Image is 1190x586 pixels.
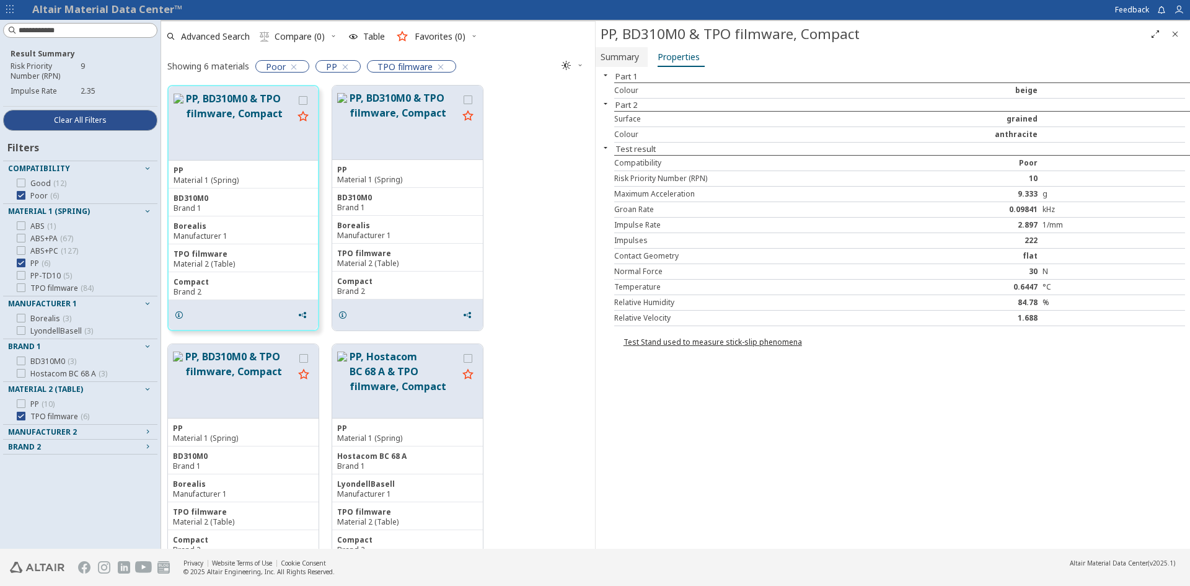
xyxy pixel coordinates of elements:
img: Material Type Image [337,93,347,103]
div: 222 [900,236,1042,246]
div: Impulse Rate [614,220,900,230]
div: PP [337,424,478,433]
button: Clear All Filters [3,110,157,131]
span: Borealis [30,314,71,324]
div: anthracite [900,130,1042,140]
div: Hostacom BC 68 A [337,451,478,461]
span: ABS+PA [30,234,73,244]
div: Manufacturer 1 [337,489,478,499]
div: 9.333 [900,189,1042,199]
div: Maximum Acceleration [614,189,900,199]
p: Result Summary [11,48,150,59]
span: Compare (0) [275,32,325,41]
div: PP [173,424,314,433]
div: Brand 2 [337,545,478,555]
div: flat [900,251,1042,261]
div: PP [337,165,478,175]
span: ( 3 ) [68,356,76,366]
div: Compact [174,277,313,287]
div: 10 [900,174,1042,184]
button: Manufacturer 2 [3,425,157,440]
span: Material 1 (Spring) [8,206,90,216]
span: Material 2 (Table) [8,384,83,394]
span: PP [30,259,50,269]
div: 9 [81,61,151,81]
button: Material 1 (Spring) [3,204,157,219]
div: Brand 2 [337,286,478,296]
button: Brand 2 [3,440,157,455]
span: ( 5 ) [63,270,72,281]
span: PP-TD10 [30,271,72,281]
span: BD310M0 [30,357,76,366]
button: Close [596,70,615,80]
div: °C [1042,282,1185,292]
button: Full Screen [1145,24,1165,44]
div: 1/mm [1042,220,1185,230]
span: ABS+PC [30,246,78,256]
div: Brand 1 [174,203,313,213]
div: Material 2 (Table) [173,517,314,527]
div: Compact [173,535,314,545]
div: BD310M0 [173,451,314,461]
span: ( 67 ) [60,233,73,244]
button: Brand 1 [3,339,157,354]
button: Material 2 (Table) [3,382,157,397]
button: Part 1 [615,71,638,82]
button: PP, Hostacom BC 68 A & TPO filmware, Compact [350,349,458,413]
button: PP, BD310M0 & TPO filmware, Compact [186,91,293,155]
span: ABS [30,221,56,231]
span: Properties [658,47,700,67]
div: Showing 6 materials [167,60,249,72]
span: Brand 2 [8,442,41,452]
span: Advanced Search [181,32,250,41]
button: Favorite [294,365,314,385]
i:  [562,61,571,71]
div: 2.897 [900,220,1042,230]
div: Manufacturer 1 [337,231,478,241]
div: grid [161,79,595,549]
span: Table [363,32,385,41]
span: ( 127 ) [61,246,78,256]
span: ( 1 ) [47,221,56,231]
div: kHz [1042,205,1185,215]
button: PP, BD310M0 & TPO filmware, Compact [350,91,458,154]
button: Part 2 [615,99,638,110]
span: LyondellBasell [30,326,93,336]
div: Compact [337,277,478,286]
span: ( 10 ) [42,399,55,409]
div: Material 2 (Table) [337,517,478,527]
div: Surface [614,114,900,124]
div: 84.78 [900,298,1042,308]
div: grained [900,114,1042,124]
div: Material 1 (Spring) [337,175,478,185]
img: Material Type Image [174,94,183,104]
div: 1.688 [900,313,1042,323]
div: BD310M0 [337,193,478,203]
span: TPO filmware [30,412,89,422]
div: Manufacturer 1 [173,489,314,499]
span: Altair Material Data Center [1070,559,1148,567]
div: 0.09841 [900,205,1042,215]
div: 2.35 [81,86,151,96]
div: Material 1 (Spring) [173,433,314,443]
div: Material 1 (Spring) [174,175,313,185]
div: Brand 1 [337,461,478,471]
div: Poor [900,158,1042,168]
span: Clear All Filters [54,115,107,125]
button: PP, BD310M0 & TPO filmware, Compact [185,349,294,413]
span: Hostacom BC 68 A [30,369,107,379]
div: Relative Velocity [614,313,900,323]
a: Altair Material Data Center™ [32,2,182,16]
button: Close [1165,24,1185,44]
span: Brand 1 [8,341,41,352]
div: Brand 2 [174,287,313,297]
div: Impulse Rate [11,86,81,96]
div: TPO filmware [337,507,478,517]
div: Borealis [174,221,313,231]
div: Normal Force [614,267,900,277]
div: N [1042,267,1185,277]
a: Website Terms of Use [212,559,272,567]
div: Risk Priority Number (RPN) [11,61,81,81]
span: ( 3 ) [99,368,107,379]
span: Compatibility [8,163,70,174]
